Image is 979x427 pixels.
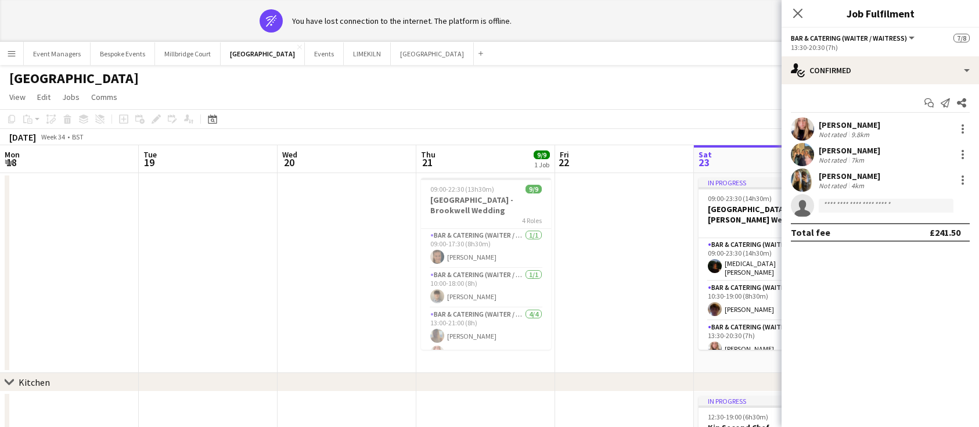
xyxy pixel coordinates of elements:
[697,156,712,169] span: 23
[344,42,391,65] button: LIMEKILN
[699,178,829,350] app-job-card: In progress09:00-23:30 (14h30m)8/9[GEOGRAPHIC_DATA] - [PERSON_NAME] Wedding5 RolesBar & Catering ...
[421,268,551,308] app-card-role: Bar & Catering (Waiter / waitress)1/110:00-18:00 (8h)[PERSON_NAME]
[819,130,849,139] div: Not rated
[930,227,960,238] div: £241.50
[708,194,772,203] span: 09:00-23:30 (14h30m)
[849,156,866,164] div: 7km
[292,16,512,26] div: You have lost connection to the internet. The platform is offline.
[5,89,30,105] a: View
[9,70,139,87] h1: [GEOGRAPHIC_DATA]
[819,171,880,181] div: [PERSON_NAME]
[421,149,435,160] span: Thu
[699,149,712,160] span: Sat
[91,92,117,102] span: Comms
[699,321,829,411] app-card-role: Bar & Catering (Waiter / waitress)6A3/413:30-20:30 (7h)[PERSON_NAME]
[421,308,551,398] app-card-role: Bar & Catering (Waiter / waitress)4/413:00-21:00 (8h)[PERSON_NAME][PERSON_NAME]
[305,42,344,65] button: Events
[849,130,872,139] div: 9.8km
[819,145,880,156] div: [PERSON_NAME]
[819,181,849,190] div: Not rated
[57,89,84,105] a: Jobs
[155,42,221,65] button: Millbridge Court
[72,132,84,141] div: BST
[819,120,880,130] div: [PERSON_NAME]
[62,92,80,102] span: Jobs
[19,376,50,388] div: Kitchen
[38,132,67,141] span: Week 34
[782,6,979,21] h3: Job Fulfilment
[791,34,916,42] button: Bar & Catering (Waiter / waitress)
[522,216,542,225] span: 4 Roles
[142,156,157,169] span: 19
[419,156,435,169] span: 21
[430,185,494,193] span: 09:00-22:30 (13h30m)
[699,204,829,225] h3: [GEOGRAPHIC_DATA] - [PERSON_NAME] Wedding
[699,281,829,321] app-card-role: Bar & Catering (Waiter / waitress)1/110:30-19:00 (8h30m)[PERSON_NAME]
[9,92,26,102] span: View
[526,185,542,193] span: 9/9
[708,412,768,421] span: 12:30-19:00 (6h30m)
[24,42,91,65] button: Event Managers
[282,149,297,160] span: Wed
[9,131,36,143] div: [DATE]
[87,89,122,105] a: Comms
[33,89,55,105] a: Edit
[534,150,550,159] span: 9/9
[534,160,549,169] div: 1 Job
[221,42,305,65] button: [GEOGRAPHIC_DATA]
[391,42,474,65] button: [GEOGRAPHIC_DATA]
[5,149,20,160] span: Mon
[421,195,551,216] h3: [GEOGRAPHIC_DATA] - Brookwell Wedding
[3,156,20,169] span: 18
[280,156,297,169] span: 20
[953,34,970,42] span: 7/8
[782,56,979,84] div: Confirmed
[791,43,970,52] div: 13:30-20:30 (7h)
[699,238,829,281] app-card-role: Bar & Catering (Waiter / waitress)1/109:00-23:30 (14h30m)[MEDICAL_DATA][PERSON_NAME]
[91,42,155,65] button: Bespoke Events
[558,156,569,169] span: 22
[143,149,157,160] span: Tue
[791,34,907,42] span: Bar & Catering (Waiter / waitress)
[699,178,829,187] div: In progress
[560,149,569,160] span: Fri
[849,181,866,190] div: 4km
[37,92,51,102] span: Edit
[791,227,830,238] div: Total fee
[699,396,829,406] div: In progress
[421,178,551,350] app-job-card: 09:00-22:30 (13h30m)9/9[GEOGRAPHIC_DATA] - Brookwell Wedding4 RolesBar & Catering (Waiter / waitr...
[819,156,849,164] div: Not rated
[421,229,551,268] app-card-role: Bar & Catering (Waiter / waitress)1/109:00-17:30 (8h30m)[PERSON_NAME]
